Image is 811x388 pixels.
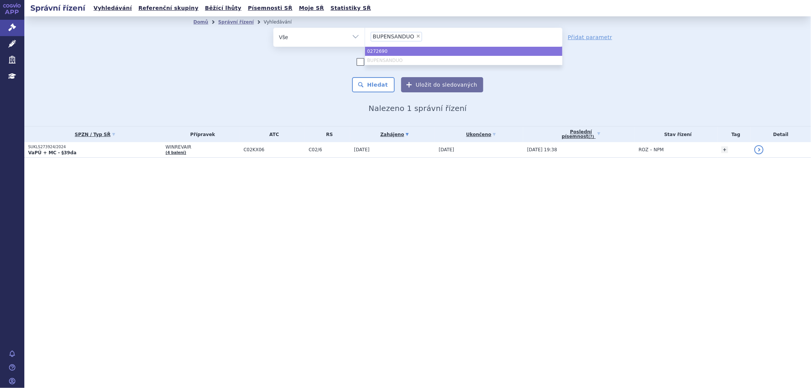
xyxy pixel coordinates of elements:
[568,33,613,41] a: Přidat parametr
[136,3,201,13] a: Referenční skupiny
[218,19,254,25] a: Správní řízení
[352,77,395,92] button: Hledat
[244,147,305,152] span: C02KX06
[354,147,370,152] span: [DATE]
[24,3,91,13] h2: Správní řízení
[309,147,350,152] span: C02/6
[401,77,483,92] button: Uložit do sledovaných
[263,16,302,28] li: Vyhledávání
[165,144,240,150] span: WINREVAIR
[28,144,162,150] p: SUKLS273924/2024
[328,3,373,13] a: Statistiky SŘ
[439,147,454,152] span: [DATE]
[194,19,208,25] a: Domů
[527,147,557,152] span: [DATE] 19:38
[28,150,76,155] strong: VaPÚ + MC - §39da
[424,32,429,41] input: BUPENSANDUO
[240,127,305,142] th: ATC
[357,58,478,66] label: Zahrnout [DEMOGRAPHIC_DATA] přípravky
[297,3,326,13] a: Moje SŘ
[717,127,751,142] th: Tag
[589,135,594,139] abbr: (?)
[246,3,295,13] a: Písemnosti SŘ
[751,127,811,142] th: Detail
[165,150,186,155] a: (4 balení)
[527,127,635,142] a: Poslednípísemnost(?)
[639,147,664,152] span: ROZ – NPM
[416,34,421,38] span: ×
[373,34,414,39] span: BUPENSANDUO
[305,127,350,142] th: RS
[203,3,244,13] a: Běžící lhůty
[635,127,717,142] th: Stav řízení
[162,127,240,142] th: Přípravek
[28,129,162,140] a: SPZN / Typ SŘ
[354,129,435,140] a: Zahájeno
[721,146,728,153] a: +
[439,129,524,140] a: Ukončeno
[365,47,562,56] li: 0272690
[91,3,134,13] a: Vyhledávání
[754,145,763,154] a: detail
[368,104,467,113] span: Nalezeno 1 správní řízení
